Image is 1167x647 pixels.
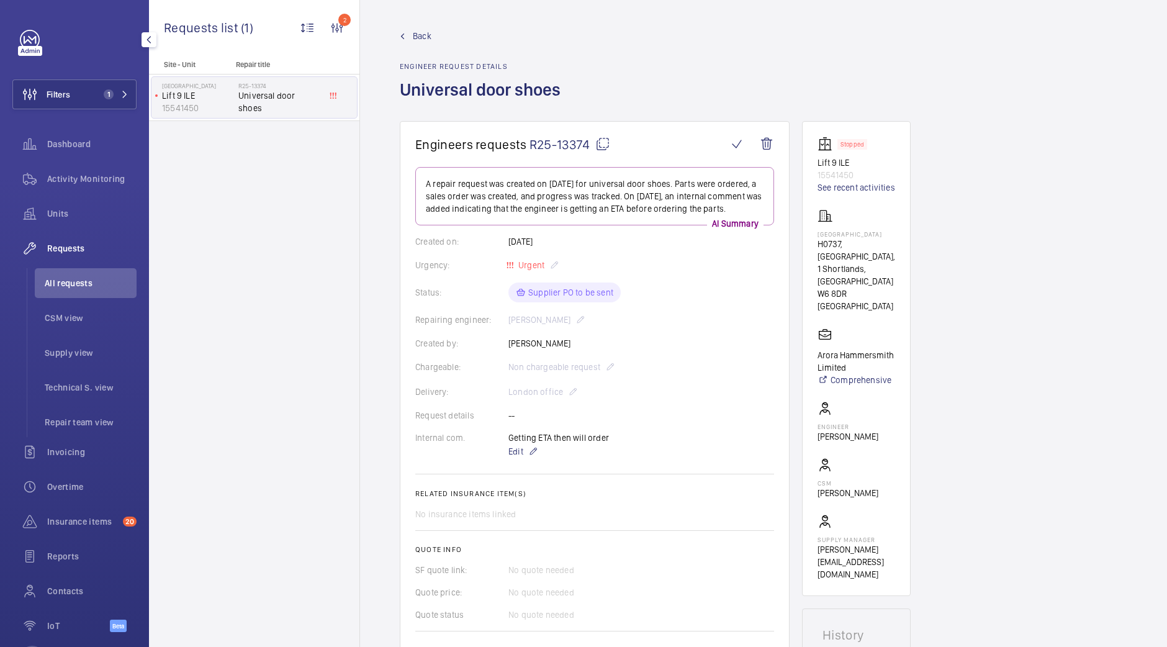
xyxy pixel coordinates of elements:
[415,137,527,152] span: Engineers requests
[47,446,137,458] span: Invoicing
[818,238,895,287] p: H0737, [GEOGRAPHIC_DATA], 1 Shortlands, [GEOGRAPHIC_DATA]
[164,20,241,35] span: Requests list
[818,536,895,543] p: Supply manager
[47,173,137,185] span: Activity Monitoring
[45,312,137,324] span: CSM view
[47,242,137,255] span: Requests
[45,416,137,428] span: Repair team view
[110,620,127,632] span: Beta
[818,169,895,181] p: 15541450
[818,479,878,487] p: CSM
[47,207,137,220] span: Units
[818,156,895,169] p: Lift 9 ILE
[400,78,568,121] h1: Universal door shoes
[162,89,233,102] p: Lift 9 ILE
[707,217,764,230] p: AI Summary
[508,445,523,458] span: Edit
[123,517,137,527] span: 20
[162,102,233,114] p: 15541450
[236,60,318,69] p: Repair title
[818,374,895,386] a: Comprehensive
[47,88,70,101] span: Filters
[45,346,137,359] span: Supply view
[818,349,895,374] p: Arora Hammersmith Limited
[818,287,895,312] p: W6 8DR [GEOGRAPHIC_DATA]
[238,89,320,114] span: Universal door shoes
[104,89,114,99] span: 1
[818,137,837,152] img: elevator.svg
[47,138,137,150] span: Dashboard
[400,62,568,71] h2: Engineer request details
[818,423,878,430] p: Engineer
[413,30,431,42] span: Back
[818,430,878,443] p: [PERSON_NAME]
[45,277,137,289] span: All requests
[45,381,137,394] span: Technical S. view
[822,629,890,641] h1: History
[162,82,233,89] p: [GEOGRAPHIC_DATA]
[818,230,895,238] p: [GEOGRAPHIC_DATA]
[818,543,895,581] p: [PERSON_NAME][EMAIL_ADDRESS][DOMAIN_NAME]
[840,142,864,147] p: Stopped
[47,481,137,493] span: Overtime
[529,137,610,152] span: R25-13374
[238,82,320,89] h2: R25-13374
[12,79,137,109] button: Filters1
[47,515,118,528] span: Insurance items
[47,620,110,632] span: IoT
[47,585,137,597] span: Contacts
[818,487,878,499] p: [PERSON_NAME]
[47,550,137,563] span: Reports
[415,545,774,554] h2: Quote info
[149,60,231,69] p: Site - Unit
[818,181,895,194] a: See recent activities
[415,489,774,498] h2: Related insurance item(s)
[426,178,764,215] p: A repair request was created on [DATE] for universal door shoes. Parts were ordered, a sales orde...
